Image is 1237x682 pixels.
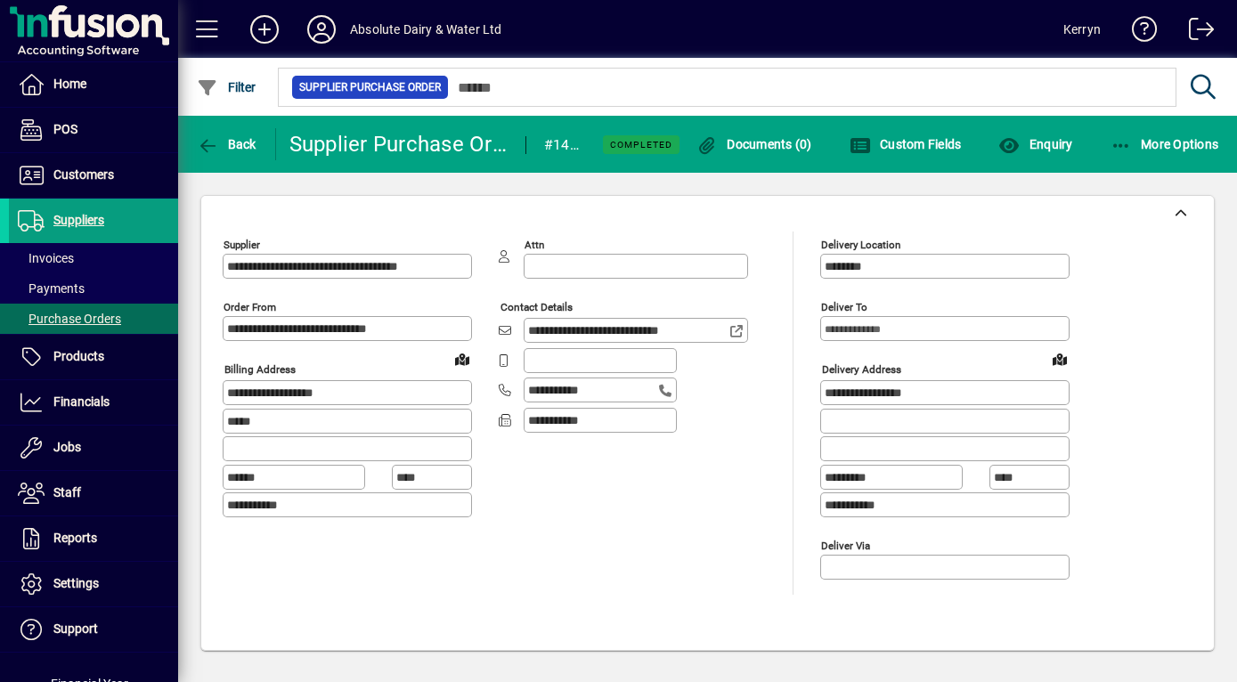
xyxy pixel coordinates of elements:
[9,108,178,152] a: POS
[53,531,97,545] span: Reports
[289,130,508,158] div: Supplier Purchase Order
[9,380,178,425] a: Financials
[9,426,178,470] a: Jobs
[192,71,261,103] button: Filter
[845,128,966,160] button: Custom Fields
[53,440,81,454] span: Jobs
[1176,4,1215,61] a: Logout
[53,167,114,182] span: Customers
[448,345,476,373] a: View on map
[1106,128,1224,160] button: More Options
[9,607,178,652] a: Support
[1063,15,1101,44] div: Kerryn
[1119,4,1158,61] a: Knowledge Base
[197,137,256,151] span: Back
[821,239,900,251] mat-label: Delivery Location
[9,335,178,379] a: Products
[53,394,110,409] span: Financials
[696,137,812,151] span: Documents (0)
[9,243,178,273] a: Invoices
[53,576,99,590] span: Settings
[998,137,1072,151] span: Enquiry
[178,128,276,160] app-page-header-button: Back
[224,301,276,313] mat-label: Order from
[192,128,261,160] button: Back
[692,128,817,160] button: Documents (0)
[53,349,104,363] span: Products
[9,471,178,516] a: Staff
[224,239,260,251] mat-label: Supplier
[18,281,85,296] span: Payments
[299,78,441,96] span: Supplier Purchase Order
[53,77,86,91] span: Home
[9,562,178,606] a: Settings
[53,621,98,636] span: Support
[544,131,581,159] div: #1479
[821,301,867,313] mat-label: Deliver To
[850,137,962,151] span: Custom Fields
[9,62,178,107] a: Home
[53,213,104,227] span: Suppliers
[53,122,77,136] span: POS
[293,13,350,45] button: Profile
[9,516,178,561] a: Reports
[994,128,1077,160] button: Enquiry
[18,251,74,265] span: Invoices
[610,139,672,150] span: Completed
[350,15,502,44] div: Absolute Dairy & Water Ltd
[53,485,81,499] span: Staff
[525,239,544,251] mat-label: Attn
[1111,137,1219,151] span: More Options
[197,80,256,94] span: Filter
[9,153,178,198] a: Customers
[9,304,178,334] a: Purchase Orders
[18,312,121,326] span: Purchase Orders
[821,539,870,551] mat-label: Deliver via
[9,273,178,304] a: Payments
[1046,345,1074,373] a: View on map
[236,13,293,45] button: Add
